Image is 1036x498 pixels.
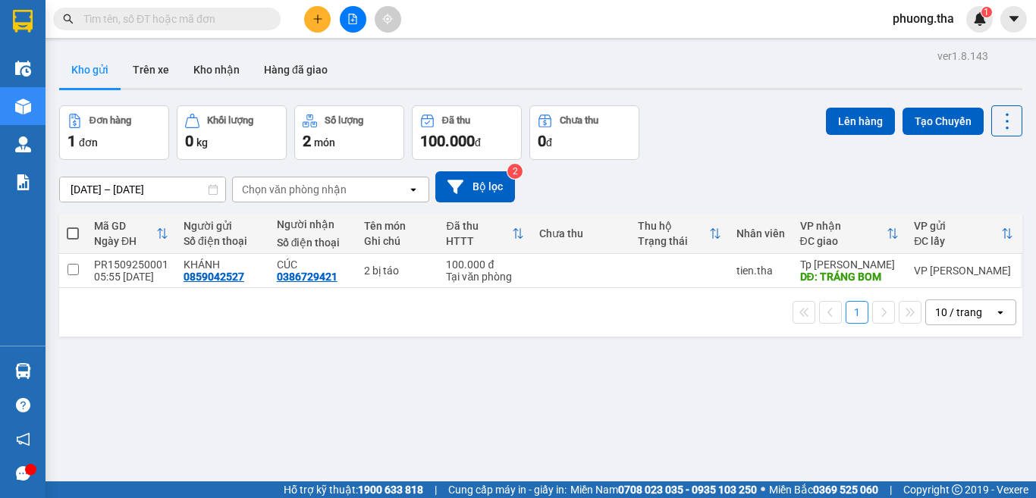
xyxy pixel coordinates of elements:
div: Trạng thái [638,235,709,247]
button: Kho gửi [59,52,121,88]
div: 2 bị táo [364,265,432,277]
strong: 0369 525 060 [813,484,878,496]
div: Đơn hàng [89,115,131,126]
button: Tạo Chuyến [903,108,984,135]
span: 0 [185,132,193,150]
span: plus [312,14,323,24]
div: 0859042527 [184,271,244,283]
button: Kho nhận [181,52,252,88]
span: copyright [952,484,962,495]
button: 1 [846,301,868,324]
button: Khối lượng0kg [177,105,287,160]
button: Đơn hàng1đơn [59,105,169,160]
div: Tên món [364,220,432,232]
sup: 2 [507,164,523,179]
div: PR1509250001 [94,258,168,271]
span: file-add [347,14,358,24]
span: caret-down [1007,12,1021,26]
span: search [63,14,74,24]
span: món [314,136,335,149]
div: Chọn văn phòng nhận [242,182,347,197]
div: 100.000 đ [446,258,524,271]
input: Select a date range. [60,177,225,202]
div: Số điện thoại [277,236,349,249]
button: aim [375,6,401,33]
th: Toggle SortBy [630,214,729,254]
div: Thu hộ [638,220,709,232]
button: Trên xe [121,52,181,88]
div: Nhân viên [736,227,785,240]
div: Khối lượng [207,115,253,126]
div: Tp [PERSON_NAME] [800,258,899,271]
span: đơn [79,136,98,149]
span: 1 [67,132,76,150]
div: Mã GD [94,220,156,232]
span: 0 [538,132,546,150]
th: Toggle SortBy [438,214,532,254]
span: Cung cấp máy in - giấy in: [448,481,567,498]
img: icon-new-feature [973,12,987,26]
div: tien.tha [736,265,785,277]
div: 05:55 [DATE] [94,271,168,283]
div: 0386729421 [277,271,337,283]
span: Hỗ trợ kỹ thuật: [284,481,423,498]
span: 2 [303,132,311,150]
div: VP nhận [800,220,887,232]
div: Người nhận [277,218,349,230]
img: warehouse-icon [15,99,31,114]
div: Chưa thu [560,115,598,126]
span: Miền Nam [570,481,757,498]
svg: open [994,306,1006,318]
div: Chưa thu [539,227,623,240]
span: | [435,481,437,498]
div: ĐC giao [800,235,887,247]
span: 100.000 [420,132,475,150]
th: Toggle SortBy [86,214,176,254]
div: Đã thu [442,115,470,126]
input: Tìm tên, số ĐT hoặc mã đơn [83,11,262,27]
span: 1 [984,7,989,17]
th: Toggle SortBy [793,214,907,254]
span: Miền Bắc [769,481,878,498]
div: CÚC [277,258,349,271]
button: Lên hàng [826,108,895,135]
div: Ghi chú [364,235,432,247]
div: Số điện thoại [184,235,262,247]
span: | [890,481,892,498]
button: plus [304,6,331,33]
span: aim [382,14,393,24]
span: message [16,466,30,481]
button: Số lượng2món [294,105,404,160]
img: warehouse-icon [15,61,31,77]
span: phuong.tha [881,9,966,28]
div: DĐ: TRÁNG BOM [800,271,899,283]
div: ĐC lấy [914,235,1001,247]
div: ver 1.8.143 [937,48,988,64]
div: HTTT [446,235,512,247]
span: đ [475,136,481,149]
span: question-circle [16,398,30,412]
img: warehouse-icon [15,136,31,152]
sup: 1 [981,7,992,17]
div: Đã thu [446,220,512,232]
svg: open [407,183,419,196]
span: đ [546,136,552,149]
button: Đã thu100.000đ [412,105,522,160]
strong: 0708 023 035 - 0935 103 250 [618,484,757,496]
img: warehouse-icon [15,363,31,379]
img: solution-icon [15,174,31,190]
div: VP gửi [914,220,1001,232]
span: notification [16,432,30,446]
strong: 1900 633 818 [358,484,423,496]
span: kg [196,136,208,149]
div: Tại văn phòng [446,271,524,283]
div: 10 / trang [935,305,982,320]
span: ⚪️ [761,487,765,493]
button: Hàng đã giao [252,52,340,88]
button: file-add [340,6,366,33]
div: VP [PERSON_NAME] [914,265,1013,277]
div: Số lượng [325,115,363,126]
div: Ngày ĐH [94,235,156,247]
button: Bộ lọc [435,171,515,202]
button: caret-down [1000,6,1027,33]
